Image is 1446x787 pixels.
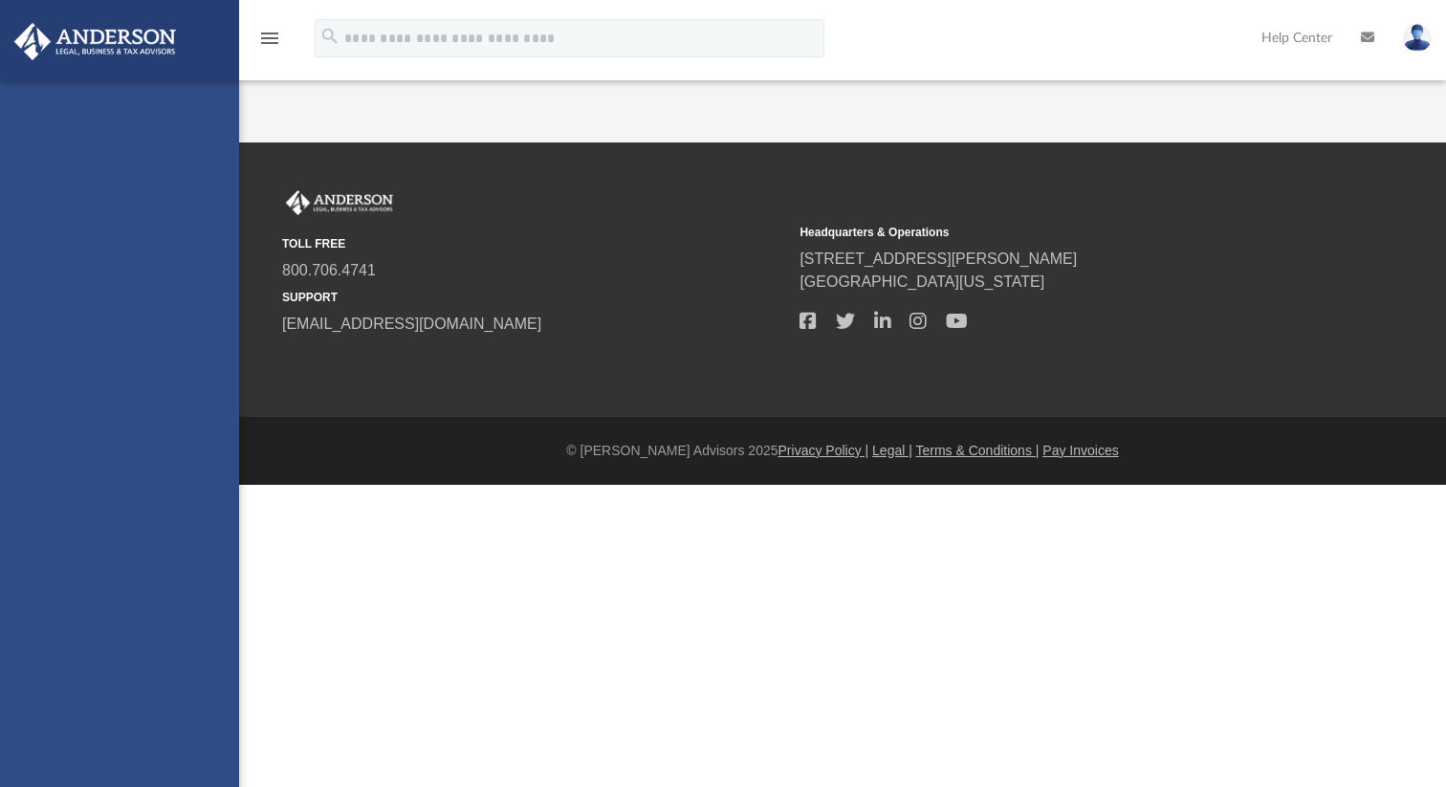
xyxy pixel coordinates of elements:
small: SUPPORT [282,289,786,306]
a: Terms & Conditions | [916,443,1040,458]
a: Pay Invoices [1042,443,1118,458]
img: User Pic [1403,24,1432,52]
a: [EMAIL_ADDRESS][DOMAIN_NAME] [282,316,541,332]
a: [GEOGRAPHIC_DATA][US_STATE] [800,273,1044,290]
a: menu [258,36,281,50]
a: 800.706.4741 [282,262,376,278]
i: search [319,26,340,47]
a: Legal | [872,443,912,458]
div: © [PERSON_NAME] Advisors 2025 [239,441,1446,461]
img: Anderson Advisors Platinum Portal [282,190,397,215]
a: [STREET_ADDRESS][PERSON_NAME] [800,251,1077,267]
small: Headquarters & Operations [800,224,1304,241]
i: menu [258,27,281,50]
a: Privacy Policy | [778,443,869,458]
img: Anderson Advisors Platinum Portal [9,23,182,60]
small: TOLL FREE [282,235,786,252]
